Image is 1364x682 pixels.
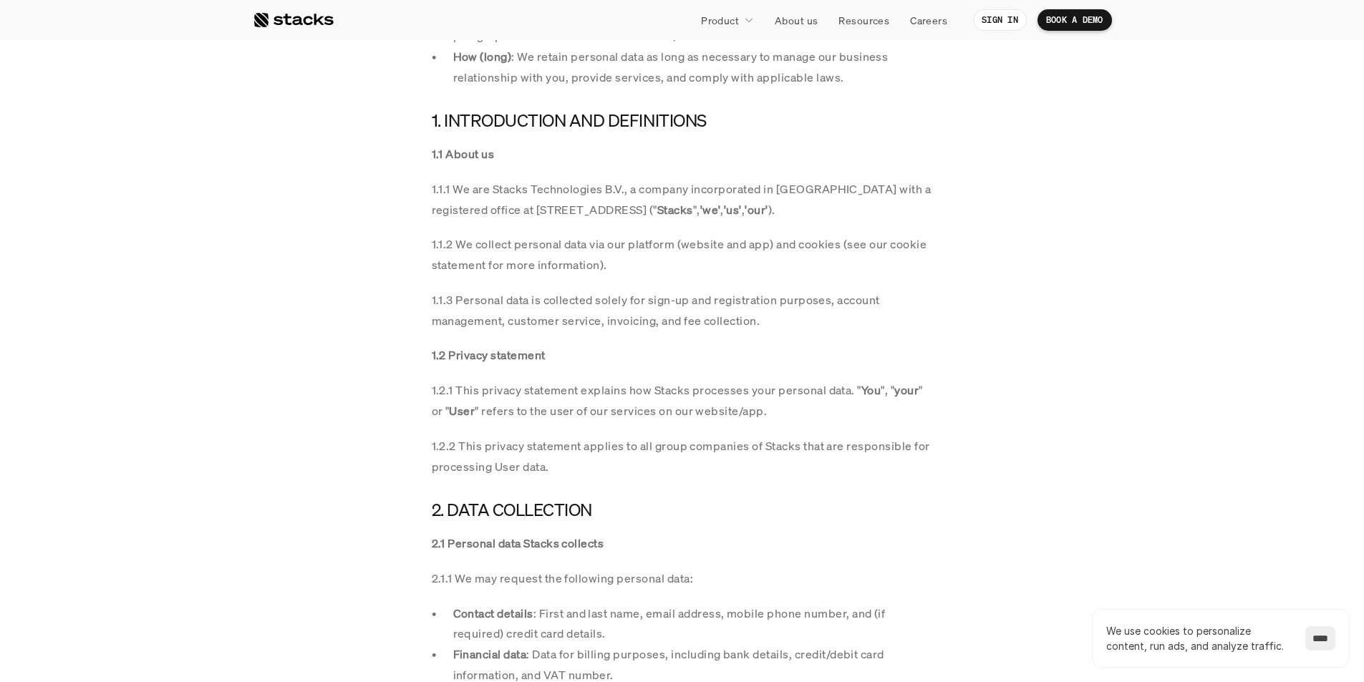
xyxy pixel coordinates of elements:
[982,15,1018,25] p: SIGN IN
[432,568,933,589] p: 2.1.1 We may request the following personal data:
[745,202,768,218] strong: 'our'
[432,436,933,477] p: 1.2.2 This privacy statement applies to all group companies of Stacks that are responsible for pr...
[432,380,933,422] p: 1.2.1 This privacy statement explains how Stacks processes your personal data. " ", " " or " " re...
[453,603,933,645] p: : First and last name, email address, mobile phone number, and (if required) credit card details.
[1046,15,1103,25] p: BOOK A DEMO
[1037,9,1112,31] a: BOOK A DEMO
[700,202,721,218] strong: 'we'
[861,382,881,398] strong: You
[830,7,898,33] a: Resources
[838,13,889,28] p: Resources
[449,403,475,419] strong: User
[453,646,527,662] strong: Financial data
[432,146,495,162] strong: 1.1 About us
[724,202,742,218] strong: 'us'
[432,290,933,331] p: 1.1.3 Personal data is collected solely for sign-up and registration purposes, account management...
[453,605,533,621] strong: Contact details
[1106,623,1291,653] p: We use cookies to personalize content, run ads, and analyze traffic.
[432,109,933,133] h4: 1. INTRODUCTION AND DEFINITIONS
[775,13,818,28] p: About us
[657,202,693,218] strong: Stacks
[453,47,933,88] p: : We retain personal data as long as necessary to manage our business relationship with you, prov...
[432,498,933,522] h4: 2. DATA COLLECTION
[432,535,604,551] strong: 2.1 Personal data Stacks collects
[894,382,919,398] strong: your
[453,49,512,64] strong: How (long)
[432,347,546,363] strong: 1.2 Privacy statement
[432,179,933,220] p: 1.1.1 We are Stacks Technologies B.V., a company incorporated in [GEOGRAPHIC_DATA] with a registe...
[766,7,826,33] a: About us
[901,7,956,33] a: Careers
[701,13,739,28] p: Product
[910,13,947,28] p: Careers
[973,9,1027,31] a: SIGN IN
[432,234,933,276] p: 1.1.2 We collect personal data via our platform (website and app) and cookies (see our cookie sta...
